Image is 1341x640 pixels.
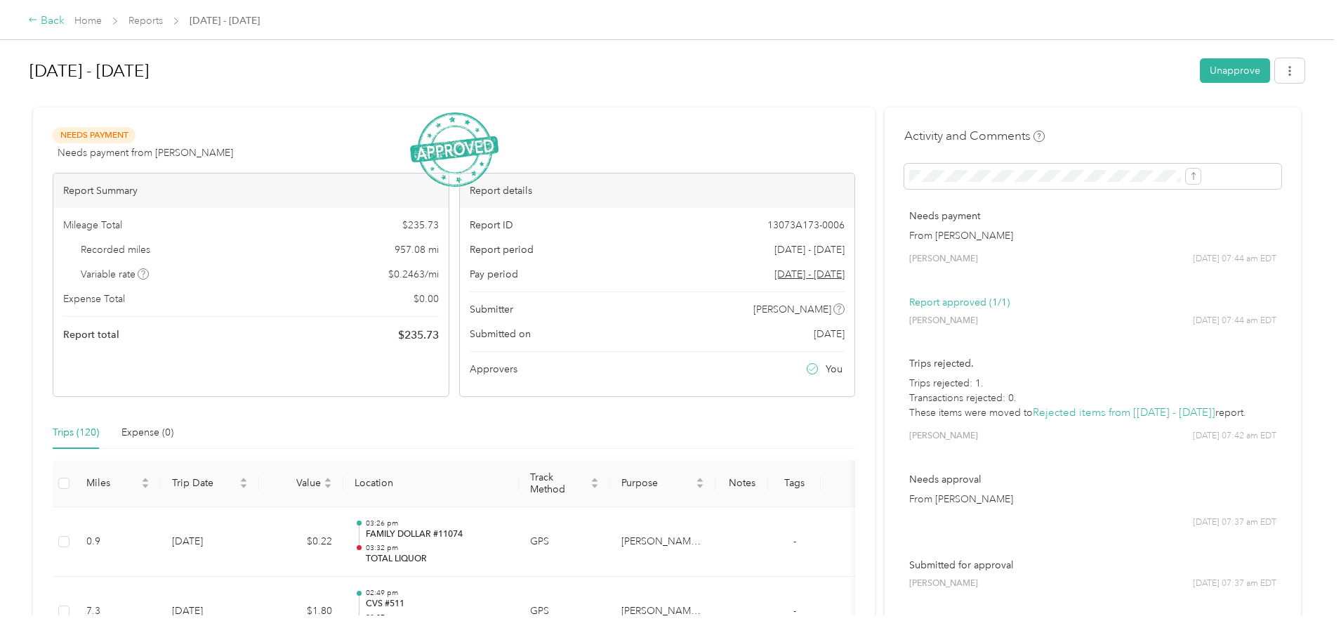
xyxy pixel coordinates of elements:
[366,598,508,610] p: CVS #511
[259,460,343,507] th: Value
[909,492,1276,507] p: From [PERSON_NAME]
[29,54,1190,88] h1: Sep 1 - 30, 2025
[74,15,102,27] a: Home
[343,460,519,507] th: Location
[1193,253,1276,266] span: [DATE] 07:44 am EDT
[470,302,513,317] span: Submitter
[1193,430,1276,443] span: [DATE] 07:42 am EDT
[1193,577,1276,590] span: [DATE] 07:37 am EDT
[909,356,1276,371] p: Trips rejected.
[1193,315,1276,327] span: [DATE] 07:44 am EDT
[366,528,508,541] p: FAMILY DOLLAR #11074
[793,535,796,547] span: -
[366,553,508,566] p: TOTAL LIQUOR
[259,507,343,577] td: $0.22
[402,218,439,233] span: $ 235.73
[610,507,715,577] td: Bernie Little Distributors
[715,460,768,507] th: Notes
[128,15,163,27] a: Reports
[398,327,439,344] span: $ 235.73
[161,507,259,577] td: [DATE]
[470,327,531,341] span: Submitted on
[909,376,1276,420] p: Trips rejected: 1. Transactions rejected: 0. These items were moved to report.
[814,327,845,341] span: [DATE]
[1262,561,1341,640] iframe: Everlance-gr Chat Button Frame
[75,460,161,507] th: Miles
[410,112,498,188] img: ApprovedStamp
[909,253,978,266] span: [PERSON_NAME]
[909,228,1276,243] p: From [PERSON_NAME]
[141,482,150,490] span: caret-down
[53,127,136,143] span: Needs Payment
[366,543,508,553] p: 03:32 pm
[1200,58,1270,83] button: Unapprove
[81,242,150,257] span: Recorded miles
[366,588,508,598] p: 02:49 pm
[519,460,610,507] th: Track Method
[161,460,259,507] th: Trip Date
[75,507,161,577] td: 0.9
[793,605,796,617] span: -
[53,174,449,208] div: Report Summary
[470,267,518,282] span: Pay period
[590,482,599,490] span: caret-down
[909,295,1276,310] p: Report approved (1/1)
[904,127,1045,145] h4: Activity and Comments
[530,471,588,495] span: Track Method
[239,476,248,484] span: caret-up
[414,292,439,306] span: $ 0.00
[172,477,237,489] span: Trip Date
[366,518,508,528] p: 03:26 pm
[324,482,332,490] span: caret-down
[63,218,122,233] span: Mileage Total
[774,242,845,257] span: [DATE] - [DATE]
[470,362,517,377] span: Approvers
[28,13,65,30] div: Back
[324,476,332,484] span: caret-up
[909,577,978,590] span: [PERSON_NAME]
[621,477,693,489] span: Purpose
[63,327,119,342] span: Report total
[909,472,1276,487] p: Needs approval
[141,476,150,484] span: caret-up
[610,460,715,507] th: Purpose
[86,477,138,489] span: Miles
[366,613,508,622] p: 03:07 pm
[1033,406,1215,419] a: Rejected items from [[DATE] - [DATE]]
[239,482,248,490] span: caret-down
[696,476,704,484] span: caret-up
[58,145,233,160] span: Needs payment from [PERSON_NAME]
[767,218,845,233] span: 13073A173-0006
[81,267,150,282] span: Variable rate
[590,476,599,484] span: caret-up
[190,13,260,28] span: [DATE] - [DATE]
[1193,516,1276,529] span: [DATE] 07:37 am EDT
[121,425,173,440] div: Expense (0)
[460,174,855,208] div: Report details
[470,242,534,257] span: Report period
[270,477,321,489] span: Value
[826,362,843,377] span: You
[388,267,439,282] span: $ 0.2463 / mi
[53,425,99,440] div: Trips (120)
[909,558,1276,573] p: Submitted for approval
[909,315,978,327] span: [PERSON_NAME]
[909,209,1276,223] p: Needs payment
[696,482,704,490] span: caret-down
[519,507,610,577] td: GPS
[395,242,439,257] span: 957.08 mi
[768,460,821,507] th: Tags
[753,302,831,317] span: [PERSON_NAME]
[470,218,513,233] span: Report ID
[774,267,845,282] span: Go to pay period
[909,430,978,443] span: [PERSON_NAME]
[63,292,125,306] span: Expense Total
